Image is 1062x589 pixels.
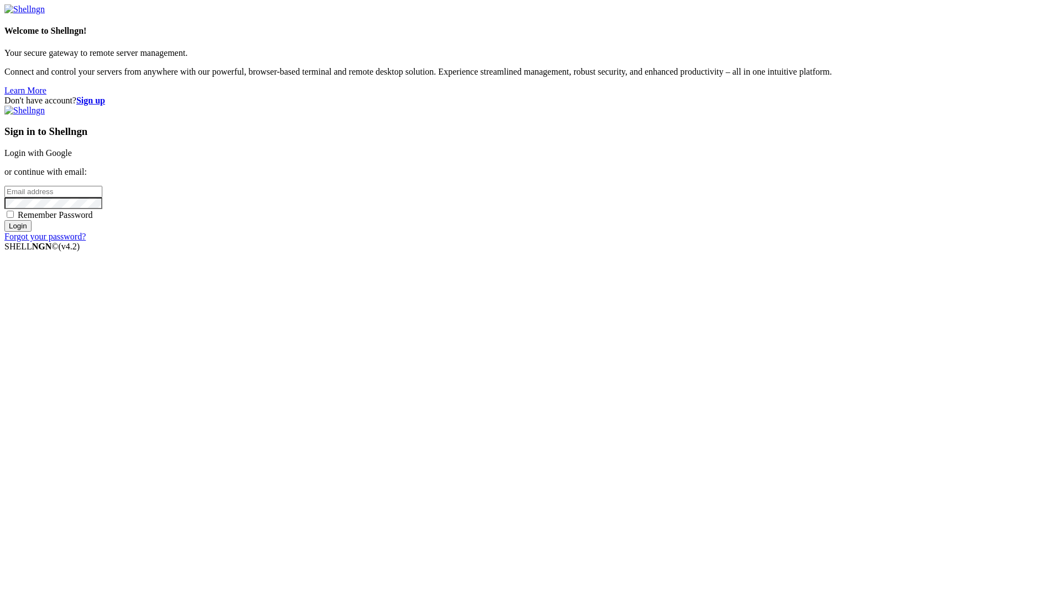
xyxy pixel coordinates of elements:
span: 4.2.0 [59,242,80,251]
p: Connect and control your servers from anywhere with our powerful, browser-based terminal and remo... [4,67,1058,77]
input: Email address [4,186,102,197]
img: Shellngn [4,106,45,116]
h4: Welcome to Shellngn! [4,26,1058,36]
a: Learn More [4,86,46,95]
img: Shellngn [4,4,45,14]
a: Forgot your password? [4,232,86,241]
span: SHELL © [4,242,80,251]
a: Sign up [76,96,105,105]
b: NGN [32,242,52,251]
p: or continue with email: [4,167,1058,177]
div: Don't have account? [4,96,1058,106]
a: Login with Google [4,148,72,158]
p: Your secure gateway to remote server management. [4,48,1058,58]
input: Login [4,220,32,232]
span: Remember Password [18,210,93,220]
input: Remember Password [7,211,14,218]
h3: Sign in to Shellngn [4,126,1058,138]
